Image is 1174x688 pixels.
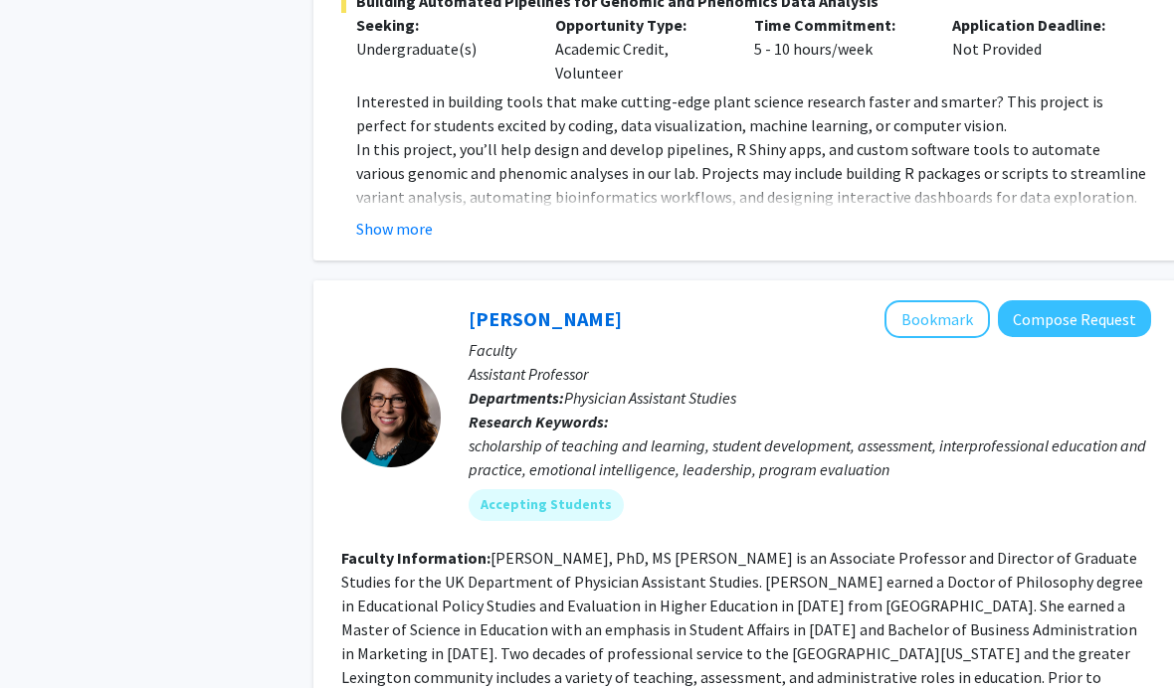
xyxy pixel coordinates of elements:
div: scholarship of teaching and learning, student development, assessment, interprofessional educatio... [469,433,1151,481]
button: Compose Request to Leslie Woltenberg [998,300,1151,337]
div: Not Provided [937,13,1136,85]
iframe: Chat [15,599,85,673]
p: In this project, you’ll help design and develop pipelines, R Shiny apps, and custom software tool... [356,137,1151,257]
a: [PERSON_NAME] [469,306,622,331]
span: Physician Assistant Studies [564,388,736,408]
p: Interested in building tools that make cutting-edge plant science research faster and smarter? Th... [356,89,1151,137]
p: Seeking: [356,13,525,37]
div: Academic Credit, Volunteer [540,13,739,85]
div: 5 - 10 hours/week [739,13,938,85]
p: Opportunity Type: [555,13,724,37]
button: Add Leslie Woltenberg to Bookmarks [884,300,990,338]
p: Application Deadline: [952,13,1121,37]
b: Departments: [469,388,564,408]
b: Faculty Information: [341,548,490,568]
p: Faculty [469,338,1151,362]
div: Undergraduate(s) [356,37,525,61]
button: Show more [356,217,433,241]
b: Research Keywords: [469,412,609,431]
p: Assistant Professor [469,362,1151,386]
p: Time Commitment: [754,13,923,37]
mat-chip: Accepting Students [469,489,624,521]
